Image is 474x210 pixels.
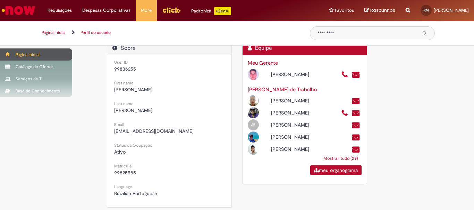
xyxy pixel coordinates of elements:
[335,7,354,14] span: Favoritos
[434,7,469,13] span: [PERSON_NAME]
[243,130,336,143] div: Open Profile: Breno Cardoso Cruz
[266,97,336,104] div: [PERSON_NAME]
[352,71,360,79] a: Enviar um e-mail para chmbs@ambev.com.br
[214,7,231,15] p: +GenAi
[191,7,231,15] div: Padroniza
[162,5,181,15] img: click_logo_yellow_360x200.png
[114,107,152,113] span: [PERSON_NAME]
[114,66,136,72] span: 99836255
[114,149,126,155] span: Ativo
[114,163,132,169] small: Matricula
[266,134,336,140] div: [PERSON_NAME]
[364,7,395,14] a: Rascunhos
[266,71,336,78] div: [PERSON_NAME]
[82,7,130,14] span: Despesas Corporativas
[352,109,360,117] a: Enviar um e-mail para 99749741@ambev.com.br
[352,134,360,141] a: Enviar um e-mail para nmbcc@ambev.com.br
[114,128,194,134] span: [EMAIL_ADDRESS][DOMAIN_NAME]
[114,122,124,127] small: Email
[424,8,429,12] span: RM
[141,7,152,14] span: More
[352,97,360,105] a: Enviar um e-mail para 99767065@ambev.com.br
[114,86,152,93] span: [PERSON_NAME]
[251,122,255,127] span: AB
[320,152,362,165] a: Mostrar tudo (29)
[243,68,336,80] div: Open Profile: Marlon Bruno Dos Santos
[266,121,336,128] div: [PERSON_NAME]
[370,7,395,13] span: Rascunhos
[266,109,336,116] div: [PERSON_NAME]
[266,146,336,153] div: [PERSON_NAME]
[81,30,111,35] a: Perfil do usuário
[243,106,336,118] div: Open Profile: Alexsandro Silva Teobaldo
[1,3,36,17] img: ServiceNow
[243,94,336,106] div: Open Profile: Alex Henrique De Araujo
[243,118,336,130] div: Open Profile: Aquiles Dos Santos Barcelos
[248,87,362,93] h3: [PERSON_NAME] de Trabalho
[114,101,134,107] small: Last name
[114,60,128,65] small: User ID
[248,60,362,66] h3: Meu Gerente
[48,7,72,14] span: Requisições
[112,45,226,52] h2: Sobre
[114,80,134,86] small: First name
[341,109,348,117] a: Ligar para +55 1111111000
[352,146,360,154] a: Enviar um e-mail para 99776578@ambev.com.br
[352,121,360,129] a: Enviar um e-mail para nmasb@ambev.com.br
[248,45,362,52] h2: Equipe
[310,165,362,175] a: meu organograma
[114,184,132,190] small: Language
[114,143,152,148] small: Status da Ocupação
[243,143,336,155] div: Open Profile: Carlos Henrique Farnezi
[341,71,348,79] a: Ligar para +55 1111111000
[42,30,66,35] a: Página inicial
[114,170,136,176] span: 99825585
[39,26,299,39] ul: Trilhas de página
[114,190,157,197] span: Brazilian Portuguese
